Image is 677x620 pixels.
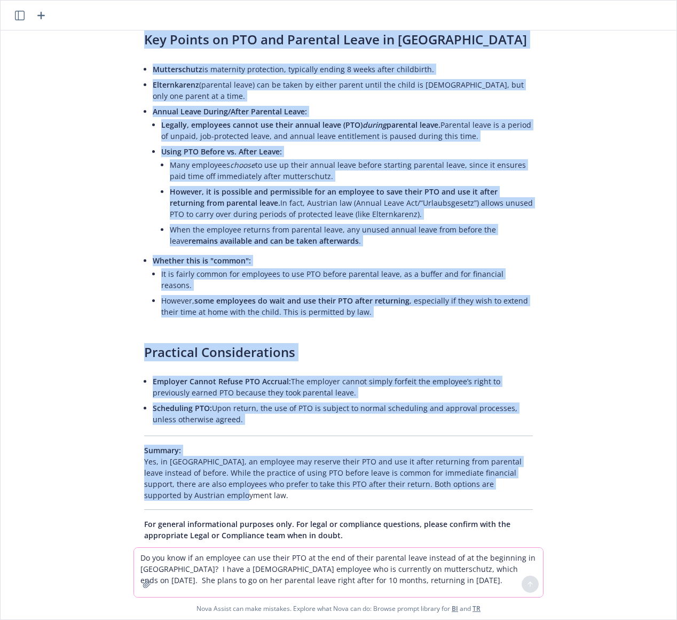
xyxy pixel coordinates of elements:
span: However, it is possible and permissible for an employee to save their PTO and use it after return... [170,187,498,208]
em: during [363,120,387,130]
span: Whether this is "common": [153,255,251,266]
li: Upon return, the use of PTO is subject to normal scheduling and approval processes, unless otherw... [153,400,533,427]
li: In fact, Austrian law (Annual Leave Act/“Urlaubsgesetz”) allows unused PTO to carry over during p... [170,184,533,222]
span: Legally, employees cannot use their annual leave (PTO) parental leave. [161,120,440,130]
span: remains available and can be taken afterwards [188,236,359,246]
li: The employer cannot simply forfeit the employee’s right to previously earned PTO because they too... [153,374,533,400]
h3: Key Points on PTO and Parental Leave in [GEOGRAPHIC_DATA] [144,30,533,49]
h3: Practical Considerations [144,343,533,361]
span: Employer Cannot Refuse PTO Accrual: [153,376,291,386]
li: (parental leave) can be taken by either parent until the child is [DEMOGRAPHIC_DATA], but only on... [153,77,533,104]
li: When the employee returns from parental leave, any unused annual leave from before the leave . [170,222,533,249]
li: Many employees to use up their annual leave before starting parental leave, since it ensures paid... [170,157,533,184]
span: Using PTO Before vs. After Leave: [161,146,282,157]
em: choose [230,160,255,170]
li: is maternity protection, typically ending 8 weeks after childbirth. [153,61,533,77]
p: Yes, in [GEOGRAPHIC_DATA], an employee may reserve their PTO and use it after returning from pare... [144,445,533,501]
span: Mutterschutz [153,64,202,74]
span: Summary: [144,445,181,455]
span: Nova Assist can make mistakes. Explore what Nova can do: Browse prompt library for and [5,598,672,619]
span: Annual Leave During/After Parental Leave: [153,106,307,117]
span: Scheduling PTO: [153,403,212,413]
li: Parental leave is a period of unpaid, job-protected leave, and annual leave entitlement is paused... [161,117,533,144]
span: For general informational purposes only. For legal or compliance questions, please confirm with t... [144,519,510,540]
span: Elternkarenz [153,80,199,90]
span: some employees do wait and use their PTO after returning [194,296,410,306]
li: However, , especially if they wish to extend their time at home with the child. This is permitted... [161,293,533,320]
a: BI [452,604,458,613]
a: TR [473,604,481,613]
li: It is fairly common for employees to use PTO before parental leave, as a buffer and for financial... [161,266,533,293]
